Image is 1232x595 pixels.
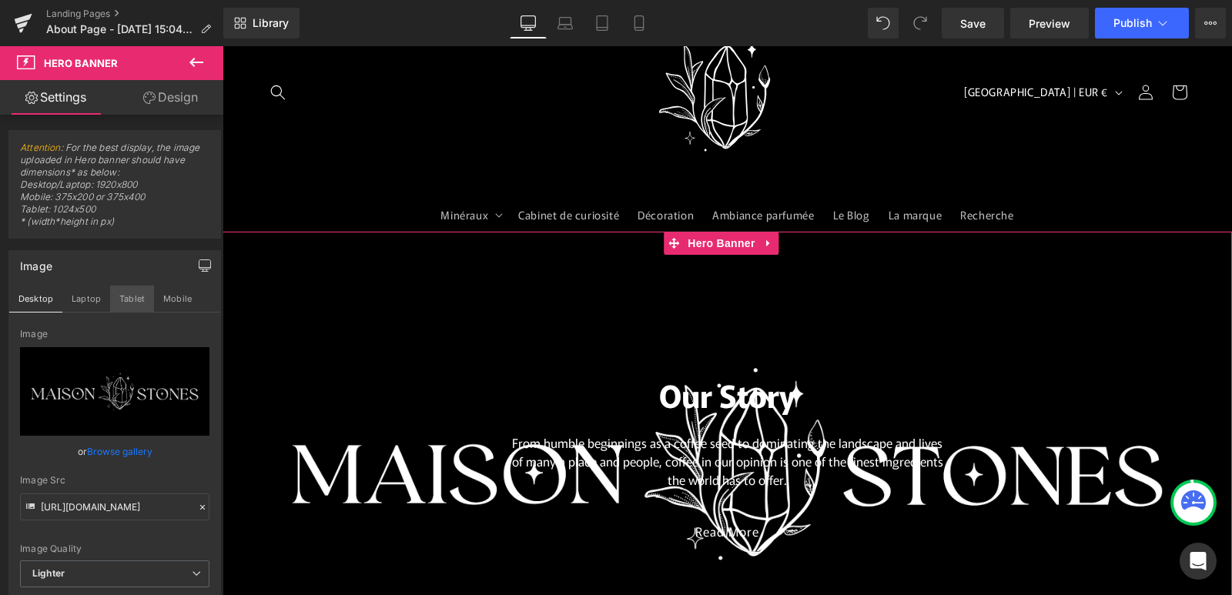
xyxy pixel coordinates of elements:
summary: Minéraux [209,152,286,185]
a: Design [115,80,226,115]
span: La marque [666,162,719,175]
span: Save [960,15,986,32]
button: Laptop [62,286,110,312]
p: From humble beginnings as a coffee seed to dominating the landscape and lives of many a place and... [286,387,725,443]
span: Minéraux [218,162,266,175]
span: Hero Banner [44,57,118,69]
a: Expand / Collapse [537,186,557,209]
span: Décoration [415,162,471,175]
a: Attention [20,142,61,153]
button: Publish [1095,8,1189,38]
div: Image Quality [20,543,209,554]
button: Desktop [9,286,62,312]
div: Image [20,329,209,339]
span: Le Blog [611,162,648,175]
span: Hero Banner [461,186,536,209]
span: [GEOGRAPHIC_DATA] | EUR € [742,38,885,54]
span: Recherche [738,162,791,175]
a: Browse gallery [87,438,152,465]
button: More [1195,8,1226,38]
a: Recherche [728,152,800,185]
div: or [20,443,209,460]
h2: Our Story [286,329,725,369]
a: Preview [1010,8,1089,38]
span: Ambiance parfumée [490,162,591,175]
a: Tablet [584,8,621,38]
span: Preview [1029,15,1070,32]
b: Lighter [32,567,65,579]
a: Le Blog [601,152,657,185]
a: Décoration [406,152,480,185]
span: Cabinet de curiosité [296,162,397,175]
button: Undo [868,8,899,38]
a: La marque [657,152,728,185]
summary: Recherche [38,29,72,63]
a: Read More [448,467,561,503]
a: Desktop [510,8,547,38]
div: Image Src [20,475,209,486]
a: Laptop [547,8,584,38]
span: About Page - [DATE] 15:04:30 [46,23,194,35]
span: Library [253,16,289,30]
a: Mobile [621,8,658,38]
button: Tablet [110,286,154,312]
a: Ambiance parfumée [480,152,601,185]
a: Cabinet de curiosité [286,152,406,185]
button: Mobile [154,286,201,312]
button: [GEOGRAPHIC_DATA] | EUR € [732,32,906,61]
span: Publish [1113,17,1152,29]
a: New Library [223,8,300,38]
span: : For the best display, the image uploaded in Hero banner should have dimensions* as below: Deskt... [20,142,209,238]
input: Link [20,493,209,520]
div: Open Intercom Messenger [1180,543,1217,580]
button: Redo [905,8,936,38]
a: Landing Pages [46,8,223,20]
div: Image [20,251,52,272]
